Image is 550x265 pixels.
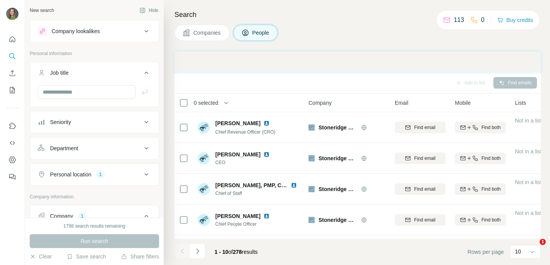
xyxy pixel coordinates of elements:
[78,213,87,220] div: 1
[414,155,435,162] span: Find email
[215,249,258,255] span: results
[52,27,100,35] div: Company lookalikes
[263,120,270,126] img: LinkedIn logo
[395,214,446,226] button: Find email
[468,248,504,256] span: Rows per page
[215,129,275,135] span: Chief Revenue Officer (CRO)
[50,69,69,77] div: Job title
[174,9,541,20] h4: Search
[6,8,18,20] img: Avatar
[481,186,501,193] span: Find both
[455,183,506,195] button: Find both
[395,183,446,195] button: Find email
[134,5,164,16] button: Hide
[215,159,273,166] span: CEO
[309,186,315,192] img: Logo of Stoneridge Software
[395,153,446,164] button: Find email
[30,139,159,158] button: Department
[96,171,105,178] div: 1
[30,193,159,200] p: Company information
[50,144,78,152] div: Department
[319,216,357,224] span: Stoneridge Software
[50,212,73,220] div: Company
[228,249,233,255] span: of
[6,66,18,80] button: Enrich CSV
[515,148,542,154] span: Not in a list
[67,253,106,260] button: Save search
[30,165,159,184] button: Personal location1
[414,216,435,223] span: Find email
[215,190,300,197] span: Chief of Staff
[30,50,159,57] p: Personal information
[30,113,159,131] button: Seniority
[395,99,408,107] span: Email
[30,64,159,85] button: Job title
[215,212,260,220] span: [PERSON_NAME]
[64,223,126,230] div: 1798 search results remaining
[215,151,260,158] span: [PERSON_NAME]
[30,7,54,14] div: New search
[515,248,521,255] p: 10
[194,99,218,107] span: 0 selected
[6,49,18,63] button: Search
[215,182,290,188] span: [PERSON_NAME], PMP, CSM
[309,124,315,131] img: Logo of Stoneridge Software
[455,99,471,107] span: Mobile
[481,155,501,162] span: Find both
[319,154,357,162] span: Stoneridge Software
[309,217,315,223] img: Logo of Stoneridge Software
[319,185,357,193] span: Stoneridge Software
[215,119,260,127] span: [PERSON_NAME]
[198,183,210,195] img: Avatar
[50,118,71,126] div: Seniority
[193,29,221,37] span: Companies
[309,155,315,161] img: Logo of Stoneridge Software
[481,15,485,25] p: 0
[515,99,526,107] span: Lists
[455,122,506,133] button: Find both
[309,99,332,107] span: Company
[215,221,273,228] span: Chief People Officer
[252,29,270,37] span: People
[30,253,52,260] button: Clear
[497,15,533,25] button: Buy credits
[6,119,18,133] button: Use Surfe on LinkedIn
[454,15,464,25] p: 113
[319,124,357,131] span: Stoneridge Software
[414,124,435,131] span: Find email
[515,179,542,185] span: Not in a list
[198,121,210,134] img: Avatar
[263,213,270,219] img: LinkedIn logo
[515,117,542,124] span: Not in a list
[455,214,506,226] button: Find both
[198,214,210,226] img: Avatar
[50,171,91,178] div: Personal location
[481,216,501,223] span: Find both
[6,170,18,184] button: Feedback
[291,182,297,188] img: LinkedIn logo
[263,151,270,158] img: LinkedIn logo
[515,210,542,216] span: Not in a list
[30,207,159,228] button: Company1
[455,153,506,164] button: Find both
[524,239,542,257] iframe: Intercom live chat
[233,249,242,255] span: 278
[6,153,18,167] button: Dashboard
[30,22,159,40] button: Company lookalikes
[6,32,18,46] button: Quick start
[395,122,446,133] button: Find email
[190,243,205,259] button: Navigate to next page
[198,152,210,164] img: Avatar
[414,186,435,193] span: Find email
[121,253,159,260] button: Share filters
[540,239,546,245] span: 1
[6,136,18,150] button: Use Surfe API
[6,83,18,97] button: My lists
[174,52,541,72] iframe: Banner
[481,124,501,131] span: Find both
[215,249,228,255] span: 1 - 10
